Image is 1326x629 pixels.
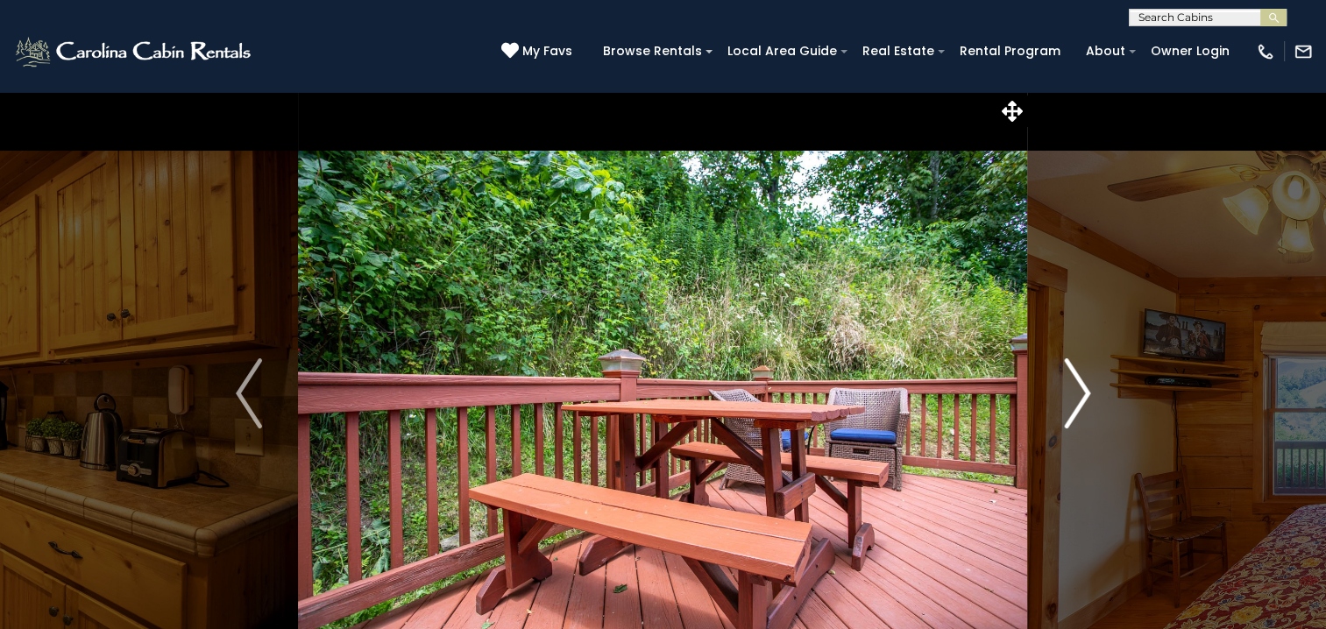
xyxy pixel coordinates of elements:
img: phone-regular-white.png [1256,42,1275,61]
a: Real Estate [854,38,943,65]
img: arrow [236,358,262,428]
span: My Favs [522,42,572,60]
a: Browse Rentals [594,38,711,65]
a: Local Area Guide [719,38,846,65]
a: About [1077,38,1134,65]
a: Owner Login [1142,38,1238,65]
a: Rental Program [951,38,1069,65]
img: mail-regular-white.png [1294,42,1313,61]
a: My Favs [501,42,577,61]
img: White-1-2.png [13,34,256,69]
img: arrow [1064,358,1090,428]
